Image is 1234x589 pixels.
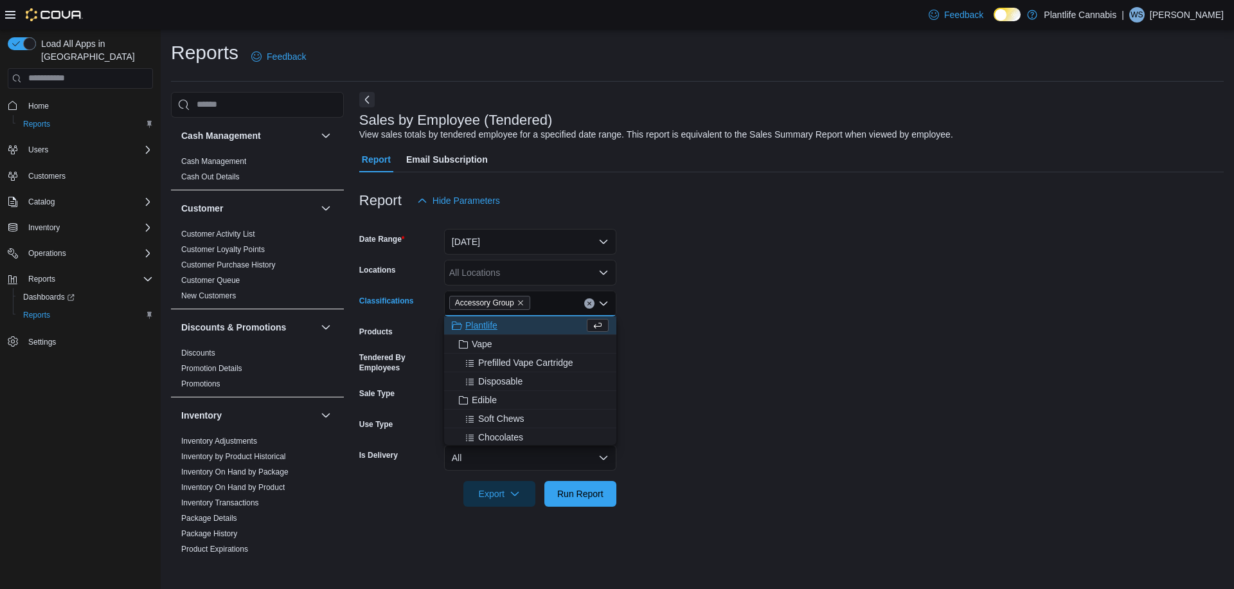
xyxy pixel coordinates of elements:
[181,452,286,461] a: Inventory by Product Historical
[181,275,240,285] span: Customer Queue
[23,271,153,287] span: Reports
[181,544,248,554] span: Product Expirations
[318,320,334,335] button: Discounts & Promotions
[23,194,153,210] span: Catalog
[359,92,375,107] button: Next
[471,481,528,507] span: Export
[478,431,523,444] span: Chocolates
[318,408,334,423] button: Inventory
[598,298,609,309] button: Close list of options
[181,498,259,508] span: Inventory Transactions
[181,513,237,523] span: Package Details
[28,197,55,207] span: Catalog
[26,8,83,21] img: Cova
[28,145,48,155] span: Users
[28,248,66,258] span: Operations
[23,194,60,210] button: Catalog
[181,363,242,374] span: Promotion Details
[23,119,50,129] span: Reports
[23,310,50,320] span: Reports
[23,292,75,302] span: Dashboards
[359,193,402,208] h3: Report
[28,222,60,233] span: Inventory
[181,230,255,239] a: Customer Activity List
[181,157,246,166] a: Cash Management
[181,451,286,462] span: Inventory by Product Historical
[23,142,153,158] span: Users
[181,172,240,181] a: Cash Out Details
[517,299,524,307] button: Remove Accessory Group from selection in this group
[18,289,153,305] span: Dashboards
[472,338,492,350] span: Vape
[433,194,500,207] span: Hide Parameters
[246,44,311,69] a: Feedback
[359,265,396,275] label: Locations
[449,296,530,310] span: Accessory Group
[181,291,236,300] a: New Customers
[23,168,153,184] span: Customers
[598,267,609,278] button: Open list of options
[181,321,286,334] h3: Discounts & Promotions
[28,274,55,284] span: Reports
[181,529,237,539] span: Package History
[444,335,616,354] button: Vape
[544,481,616,507] button: Run Report
[181,260,276,270] span: Customer Purchase History
[181,349,215,358] a: Discounts
[13,306,158,324] button: Reports
[181,409,222,422] h3: Inventory
[181,379,220,388] a: Promotions
[23,98,153,114] span: Home
[181,129,316,142] button: Cash Management
[181,436,257,446] span: Inventory Adjustments
[181,260,276,269] a: Customer Purchase History
[181,172,240,182] span: Cash Out Details
[3,167,158,185] button: Customers
[994,21,994,22] span: Dark Mode
[181,409,316,422] button: Inventory
[181,244,265,255] span: Customer Loyalty Points
[181,467,289,477] span: Inventory On Hand by Package
[13,115,158,133] button: Reports
[267,50,306,63] span: Feedback
[444,229,616,255] button: [DATE]
[359,352,439,373] label: Tendered By Employees
[444,372,616,391] button: Disposable
[28,101,49,111] span: Home
[924,2,988,28] a: Feedback
[23,246,153,261] span: Operations
[994,8,1021,21] input: Dark Mode
[181,545,248,554] a: Product Expirations
[3,96,158,115] button: Home
[557,487,604,500] span: Run Report
[463,481,535,507] button: Export
[1131,7,1143,23] span: WS
[181,348,215,358] span: Discounts
[455,296,514,309] span: Accessory Group
[181,229,255,239] span: Customer Activity List
[406,147,488,172] span: Email Subscription
[171,154,344,190] div: Cash Management
[181,529,237,538] a: Package History
[18,307,153,323] span: Reports
[472,394,497,406] span: Edible
[8,91,153,385] nav: Complex example
[444,428,616,447] button: Chocolates
[3,219,158,237] button: Inventory
[23,271,60,287] button: Reports
[18,116,153,132] span: Reports
[3,270,158,288] button: Reports
[13,288,158,306] a: Dashboards
[23,334,61,350] a: Settings
[318,201,334,216] button: Customer
[3,193,158,211] button: Catalog
[181,364,242,373] a: Promotion Details
[18,116,55,132] a: Reports
[181,321,316,334] button: Discounts & Promotions
[181,202,223,215] h3: Customer
[944,8,983,21] span: Feedback
[181,467,289,476] a: Inventory On Hand by Package
[359,450,398,460] label: Is Delivery
[318,128,334,143] button: Cash Management
[465,319,497,332] span: Plantlife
